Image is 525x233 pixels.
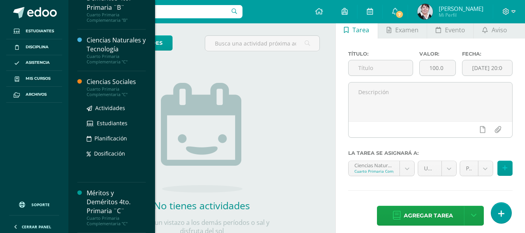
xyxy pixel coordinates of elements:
img: 0546215f4739b1a40d9653edd969ea5b.png [417,4,433,19]
span: Estudiantes [26,28,54,34]
span: Evento [445,21,465,39]
a: Planificación [87,134,146,143]
a: Méritos y Deméritos 4to. Primaria ¨C¨Cuarto Primaria Complementaria "C" [87,189,146,226]
a: Ciencias Naturales y Tecnología 'A'Cuarto Primaria Complementaria [349,161,415,176]
input: Busca un usuario... [73,5,242,18]
a: Evento [427,20,473,39]
span: Prueba Corta (10.0%) [466,161,472,176]
input: Busca una actividad próxima aquí... [205,36,319,51]
a: Ciencias Naturales y TecnologíaCuarto Primaria Complementaria "C" [87,36,146,65]
span: Dosificación [94,150,125,157]
label: La tarea se asignará a: [348,150,513,156]
a: Estudiantes [6,23,62,39]
div: Cuarto Primaria Complementaria "C" [87,86,146,97]
a: Archivos [6,87,62,103]
span: Disciplina [26,44,49,50]
div: Cuarto Primaria Complementaria [354,168,394,174]
span: Actividades [95,104,125,112]
span: Aviso [492,21,507,39]
div: Cuarto Primaria Complementaria "C" [87,54,146,65]
div: Cuarto Primaria Complementaria "C" [87,215,146,226]
span: Asistencia [26,60,50,66]
label: Fecha: [462,51,513,57]
span: Estudiantes [97,119,127,127]
a: Dosificación [87,149,146,158]
div: Ciencias Naturales y Tecnología [87,36,146,54]
span: Mis cursos [26,75,51,82]
div: Méritos y Deméritos 4to. Primaria ¨C¨ [87,189,146,215]
a: Estudiantes [87,119,146,128]
span: Mi Perfil [439,12,483,18]
span: [PERSON_NAME] [439,5,483,12]
a: Prueba Corta (10.0%) [460,161,493,176]
span: Examen [395,21,419,39]
a: Aviso [474,20,515,39]
a: Soporte [9,194,59,213]
span: Unidad 4 [424,161,436,176]
span: 7 [395,10,404,19]
a: Unidad 4 [418,161,456,176]
input: Título [349,60,413,75]
label: Título: [348,51,413,57]
div: Ciencias Sociales [87,77,146,86]
a: Disciplina [6,39,62,55]
a: Actividades [87,103,146,112]
span: Tarea [352,21,369,39]
span: Cerrar panel [22,224,51,229]
h2: No tienes actividades [124,199,279,212]
a: Examen [378,20,427,39]
span: Planificación [94,135,127,142]
span: Agregar tarea [404,206,453,225]
a: Mis cursos [6,71,62,87]
input: Fecha de entrega [462,60,512,75]
img: no_activities.png [161,83,242,193]
div: Cuarto Primaria Complementaria "B" [87,12,146,23]
a: Ciencias SocialesCuarto Primaria Complementaria "C" [87,77,146,97]
a: Asistencia [6,55,62,71]
label: Valor: [419,51,456,57]
span: Soporte [31,202,50,207]
div: Ciencias Naturales y Tecnología 'A' [354,161,394,168]
span: Archivos [26,91,47,98]
input: Puntos máximos [420,60,455,75]
a: Tarea [336,20,378,39]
